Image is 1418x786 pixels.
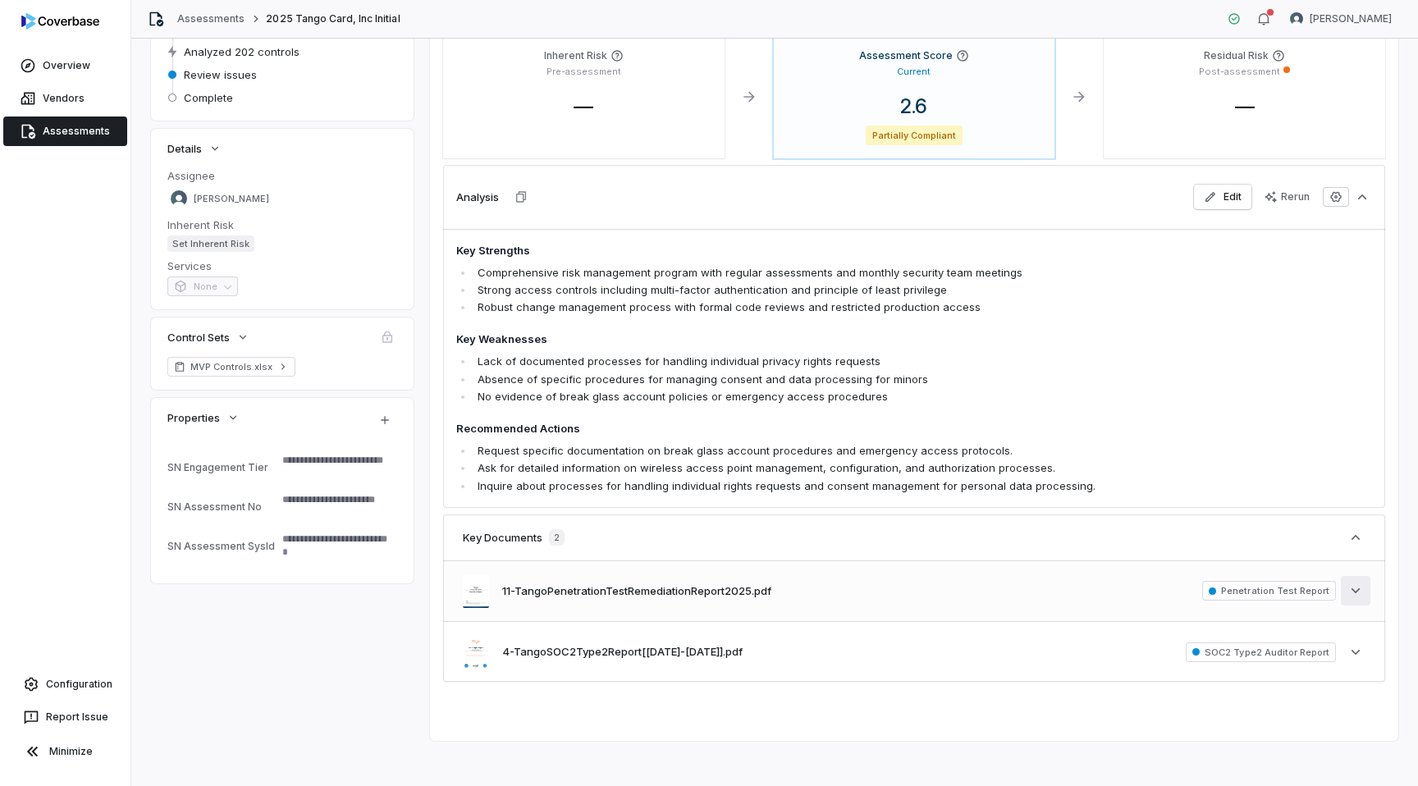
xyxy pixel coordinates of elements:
[171,190,187,207] img: Sayantan Bhattacherjee avatar
[1310,12,1392,25] span: [PERSON_NAME]
[1202,581,1336,601] span: Penetration Test Report
[1186,642,1336,662] span: SOC2 Type2 Auditor Report
[473,264,1189,281] li: Comprehensive risk management program with regular assessments and monthly security team meetings
[1204,49,1269,62] h4: Residual Risk
[162,322,254,352] button: Control Sets
[887,94,940,118] span: 2.6
[167,168,397,183] dt: Assignee
[184,90,233,105] span: Complete
[1280,7,1402,31] button: Sayantan Bhattacherjee avatar[PERSON_NAME]
[473,281,1189,299] li: Strong access controls including multi-factor authentication and principle of least privilege
[473,478,1189,495] li: Inquire about processes for handling individual rights requests and consent management for person...
[560,94,606,118] span: —
[266,12,400,25] span: 2025 Tango Card, Inc Initial
[473,459,1189,477] li: Ask for detailed information on wireless access point management, configuration, and authorizatio...
[194,193,269,205] span: [PERSON_NAME]
[21,13,99,30] img: logo-D7KZi-bG.svg
[167,217,397,232] dt: Inherent Risk
[167,410,220,425] span: Properties
[473,299,1189,316] li: Robust change management process with formal code reviews and restricted production access
[463,530,542,545] h3: Key Documents
[547,66,621,78] p: Pre-assessment
[456,243,1189,259] h4: Key Strengths
[456,190,499,204] h3: Analysis
[544,49,607,62] h4: Inherent Risk
[162,403,245,432] button: Properties
[167,461,276,473] div: SN Engagement Tier
[162,134,226,163] button: Details
[473,388,1189,405] li: No evidence of break glass account policies or emergency access procedures
[473,353,1189,370] li: Lack of documented processes for handling individual privacy rights requests
[184,67,257,82] span: Review issues
[7,735,124,768] button: Minimize
[1199,66,1280,78] p: Post-assessment
[463,574,489,608] img: 67dd1ca97b34420f9a82da6e262cf63b.jpg
[184,44,300,59] span: Analyzed 202 controls
[7,669,124,699] a: Configuration
[473,442,1189,459] li: Request specific documentation on break glass account procedures and emergency access protocols.
[473,371,1189,388] li: Absence of specific procedures for managing consent and data processing for minors
[897,66,931,78] p: Current
[456,421,1189,437] h4: Recommended Actions
[177,12,245,25] a: Assessments
[866,126,963,145] span: Partially Compliant
[3,117,127,146] a: Assessments
[3,51,127,80] a: Overview
[167,500,276,513] div: SN Assessment No
[502,583,771,600] button: 11-TangoPenetrationTestRemediationReport2025.pdf
[1222,94,1268,118] span: —
[1255,185,1320,209] button: Rerun
[167,235,254,252] span: Set Inherent Risk
[167,330,230,345] span: Control Sets
[549,529,565,546] span: 2
[456,331,1189,348] h4: Key Weaknesses
[502,644,743,660] button: 4-TangoSOC2Type2Report[[DATE]-[DATE]].pdf
[3,84,127,113] a: Vendors
[190,360,272,373] span: MVP Controls.xlsx
[1290,12,1303,25] img: Sayantan Bhattacherjee avatar
[1265,190,1310,203] div: Rerun
[167,141,202,156] span: Details
[167,540,276,552] div: SN Assessment SysId
[167,258,397,273] dt: Services
[1194,185,1251,209] button: Edit
[7,702,124,732] button: Report Issue
[859,49,953,62] h4: Assessment Score
[463,635,489,669] img: 42b1f80ade7348dbbe115649e00d65f9.jpg
[167,357,295,377] a: MVP Controls.xlsx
